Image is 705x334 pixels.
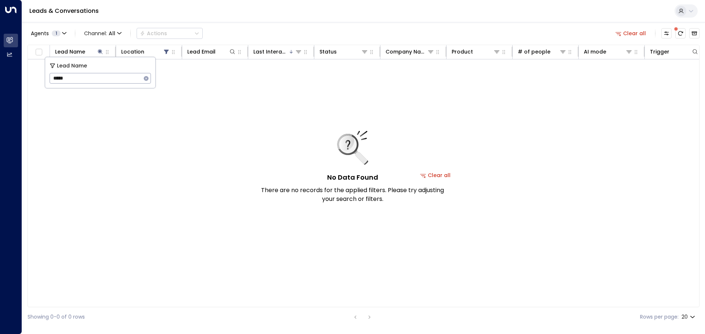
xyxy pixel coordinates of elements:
div: Status [319,47,368,56]
div: Lead Email [187,47,236,56]
span: Lead Name [57,62,87,70]
button: Customize [661,28,672,38]
span: All [109,30,115,36]
label: Rows per page: [640,313,679,321]
div: # of people [518,47,567,56]
h5: No Data Found [327,172,378,182]
div: 20 [681,312,697,322]
div: Company Name [386,47,427,56]
button: Channel:All [81,28,124,38]
div: Actions [140,30,167,37]
span: 1 [52,30,61,36]
a: Leads & Conversations [29,7,99,15]
div: Last Interacted [253,47,302,56]
p: There are no records for the applied filters. Please try adjusting your search or filters. [261,186,444,203]
div: Showing 0-0 of 0 rows [28,313,85,321]
div: # of people [518,47,550,56]
span: Channel: [81,28,124,38]
div: AI mode [584,47,633,56]
div: Company Name [386,47,434,56]
div: Button group with a nested menu [137,28,203,39]
div: Product [452,47,500,56]
div: Trigger [650,47,699,56]
button: Archived Leads [689,28,699,38]
div: Location [121,47,144,56]
div: Lead Name [55,47,85,56]
div: Last Interacted [253,47,288,56]
div: Lead Email [187,47,216,56]
span: Toggle select all [34,48,43,57]
div: Trigger [650,47,669,56]
nav: pagination navigation [351,312,374,322]
div: Status [319,47,337,56]
div: Location [121,47,170,56]
div: Product [452,47,473,56]
div: Lead Name [55,47,104,56]
button: Agents1 [28,28,69,38]
span: There are new threads available. Refresh the grid to view the latest updates. [675,28,686,38]
button: Clear all [612,28,649,38]
span: Agents [31,31,49,36]
button: Actions [137,28,203,39]
div: AI mode [584,47,606,56]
